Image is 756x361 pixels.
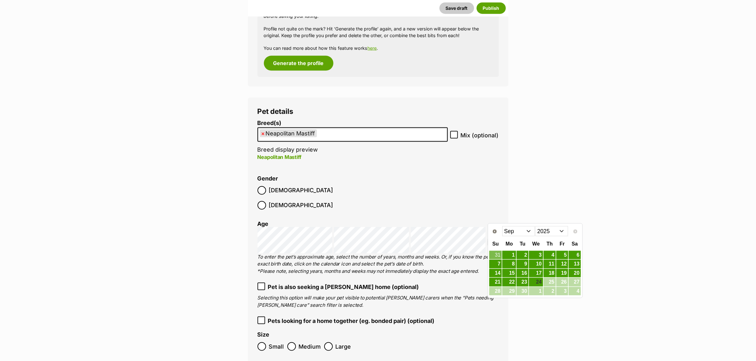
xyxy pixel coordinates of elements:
[517,287,528,296] span: 30
[258,220,269,227] label: Age
[556,251,568,259] a: 5
[490,226,500,237] a: Prev
[258,120,448,167] li: Breed display preview
[502,278,516,286] a: 22
[517,251,528,259] a: 2
[556,260,568,268] a: 12
[269,342,284,351] span: Small
[529,287,543,296] span: 1
[489,260,502,268] a: 7
[268,283,419,291] span: Pet is also seeking a [PERSON_NAME] home (optional)
[529,260,543,268] a: 10
[258,107,294,115] span: Pet details
[368,45,377,51] a: here
[489,278,502,286] a: 21
[544,278,556,286] span: 25
[269,186,333,195] span: [DEMOGRAPHIC_DATA]
[569,260,581,268] a: 13
[258,253,499,275] p: To enter the pet’s approximate age, select the number of years, months and weeks. Or, if you know...
[569,251,581,259] a: 6
[258,153,448,161] p: Neapolitan Mastiff
[492,229,497,234] span: Prev
[572,241,578,246] span: Saturday
[477,2,506,14] button: Publish
[544,269,556,278] a: 18
[520,241,525,246] span: Tuesday
[489,287,502,296] span: 28
[569,287,581,296] span: 4
[258,331,270,338] label: Size
[264,45,492,51] p: You can read more about how this feature works .
[569,269,581,278] a: 20
[517,278,528,286] a: 23
[261,129,265,137] span: ×
[439,2,474,14] button: Save draft
[264,25,492,39] p: Profile not quite on the mark? Hit ‘Generate the profile’ again, and a new version will appear be...
[264,56,333,70] button: Generate the profile
[461,131,499,140] span: Mix (optional)
[489,269,502,278] a: 14
[258,294,499,309] p: Selecting this option will make your pet visible to potential [PERSON_NAME] carers when the “Pets...
[260,129,317,137] li: Neapolitan Mastiff
[547,241,553,246] span: Thursday
[258,175,278,182] label: Gender
[529,269,543,278] a: 17
[517,269,528,278] a: 16
[502,251,516,259] a: 1
[529,278,543,286] a: 24
[573,229,578,234] span: Next
[556,269,568,278] a: 19
[560,241,565,246] span: Friday
[269,201,333,210] span: [DEMOGRAPHIC_DATA]
[492,241,499,246] span: Sunday
[532,241,539,246] span: Wednesday
[544,260,556,268] a: 11
[544,287,556,296] span: 2
[517,260,528,268] a: 9
[556,278,568,286] span: 26
[502,287,516,296] span: 29
[258,120,448,127] label: Breed(s)
[556,287,568,296] span: 3
[529,251,543,259] a: 3
[489,251,502,259] a: 31
[502,269,516,278] a: 15
[299,342,321,351] span: Medium
[268,317,435,325] span: Pets looking for a home together (eg. bonded pair) (optional)
[544,251,556,259] a: 4
[571,226,581,237] a: Next
[336,342,351,351] span: Large
[569,278,581,286] span: 27
[502,260,516,268] a: 8
[506,241,513,246] span: Monday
